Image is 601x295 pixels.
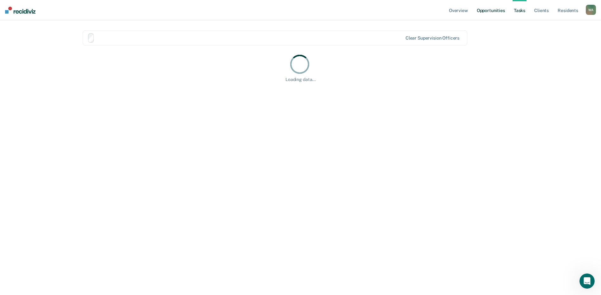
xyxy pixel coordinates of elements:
[586,5,596,15] button: WA
[406,35,459,41] div: Clear supervision officers
[579,273,595,289] iframe: Intercom live chat
[586,5,596,15] div: W A
[285,77,316,82] div: Loading data...
[5,7,35,14] img: Recidiviz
